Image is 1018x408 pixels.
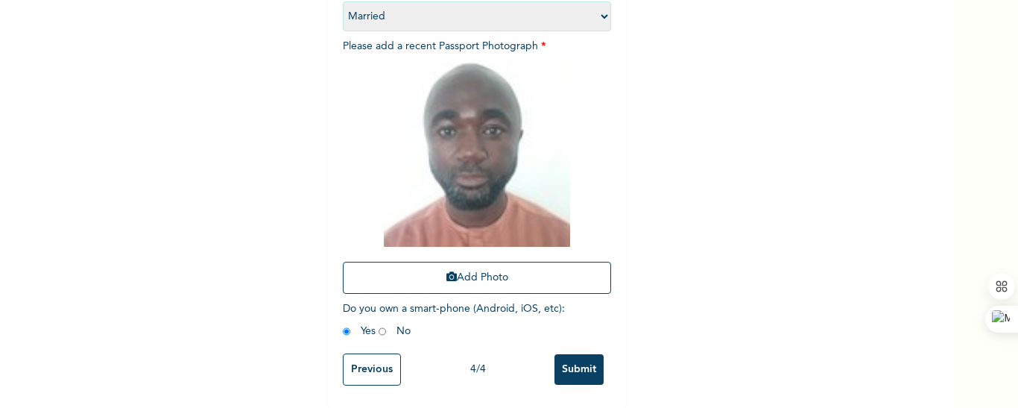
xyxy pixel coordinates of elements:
div: 4 / 4 [401,362,554,377]
img: Crop [384,62,570,247]
span: Do you own a smart-phone (Android, iOS, etc) : Yes No [343,304,565,336]
button: Add Photo [343,262,611,294]
input: Submit [554,354,604,385]
input: Previous [343,354,401,386]
span: Please add a recent Passport Photograph [343,41,611,301]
